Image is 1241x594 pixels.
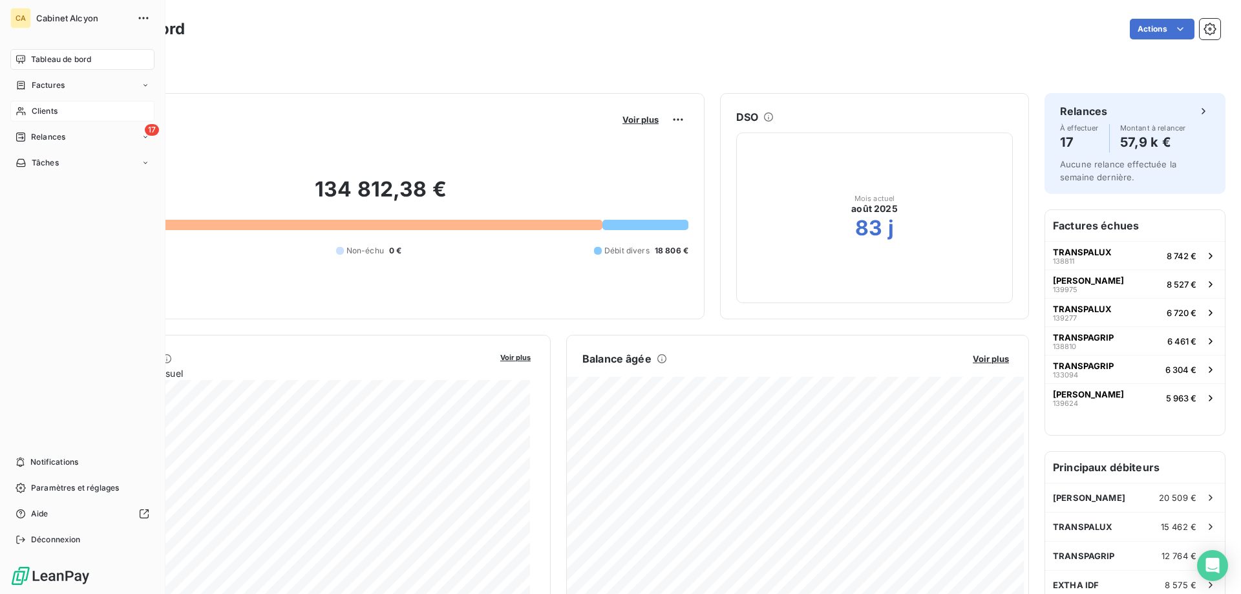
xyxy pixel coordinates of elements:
span: 139975 [1053,286,1077,293]
span: Débit divers [604,245,650,257]
span: Voir plus [973,354,1009,364]
h6: DSO [736,109,758,125]
span: À effectuer [1060,124,1099,132]
div: CA [10,8,31,28]
h6: Balance âgée [582,351,652,366]
span: TRANSPAGRIP [1053,551,1115,561]
span: [PERSON_NAME] [1053,275,1124,286]
button: Voir plus [619,114,663,125]
button: Actions [1130,19,1194,39]
span: Montant à relancer [1120,124,1186,132]
span: 8 575 € [1165,580,1196,590]
span: 133094 [1053,371,1078,379]
a: Clients [10,101,154,122]
span: 6 304 € [1165,365,1196,375]
img: Logo LeanPay [10,566,90,586]
span: 8 742 € [1167,251,1196,261]
span: Mois actuel [854,195,895,202]
span: TRANSPAGRIP [1053,361,1114,371]
span: 0 € [389,245,401,257]
span: Clients [32,105,58,117]
button: TRANSPAGRIP1388106 461 € [1045,326,1225,355]
button: [PERSON_NAME]1396245 963 € [1045,383,1225,412]
span: 6 461 € [1167,336,1196,346]
span: Relances [31,131,65,143]
a: 17Relances [10,127,154,147]
span: Tableau de bord [31,54,91,65]
a: Paramètres et réglages [10,478,154,498]
h2: 134 812,38 € [73,176,688,215]
span: août 2025 [851,202,897,215]
h4: 57,9 k € [1120,132,1186,153]
span: 5 963 € [1166,393,1196,403]
span: TRANSPALUX [1053,522,1113,532]
button: TRANSPALUX1392776 720 € [1045,298,1225,326]
span: Notifications [30,456,78,468]
span: 138811 [1053,257,1074,265]
span: 18 806 € [655,245,688,257]
span: [PERSON_NAME] [1053,389,1124,399]
span: 8 527 € [1167,279,1196,290]
button: Voir plus [496,351,535,363]
span: 139624 [1053,399,1078,407]
span: TRANSPAGRIP [1053,332,1114,343]
span: 15 462 € [1161,522,1196,532]
span: Aucune relance effectuée la semaine dernière. [1060,159,1176,182]
span: TRANSPALUX [1053,247,1112,257]
button: [PERSON_NAME]1399758 527 € [1045,270,1225,298]
span: Non-échu [346,245,384,257]
span: 20 509 € [1159,493,1196,503]
span: Voir plus [500,353,531,362]
button: TRANSPALUX1388118 742 € [1045,241,1225,270]
span: TRANSPALUX [1053,304,1112,314]
span: Factures [32,80,65,91]
a: Aide [10,504,154,524]
button: Voir plus [969,353,1013,365]
div: Open Intercom Messenger [1197,550,1228,581]
button: TRANSPAGRIP1330946 304 € [1045,355,1225,383]
h4: 17 [1060,132,1099,153]
span: Chiffre d'affaires mensuel [73,366,491,380]
h6: Factures échues [1045,210,1225,241]
span: Cabinet Alcyon [36,13,129,23]
a: Tableau de bord [10,49,154,70]
span: [PERSON_NAME] [1053,493,1125,503]
a: Tâches [10,153,154,173]
span: 6 720 € [1167,308,1196,318]
span: 139277 [1053,314,1077,322]
span: 17 [145,124,159,136]
span: 138810 [1053,343,1076,350]
span: EXTHA IDF [1053,580,1099,590]
span: Paramètres et réglages [31,482,119,494]
h6: Principaux débiteurs [1045,452,1225,483]
span: Déconnexion [31,534,81,546]
span: 12 764 € [1161,551,1196,561]
h2: j [888,215,894,241]
span: Tâches [32,157,59,169]
span: Aide [31,508,48,520]
span: Voir plus [622,114,659,125]
a: Factures [10,75,154,96]
h2: 83 [855,215,882,241]
h6: Relances [1060,103,1107,119]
